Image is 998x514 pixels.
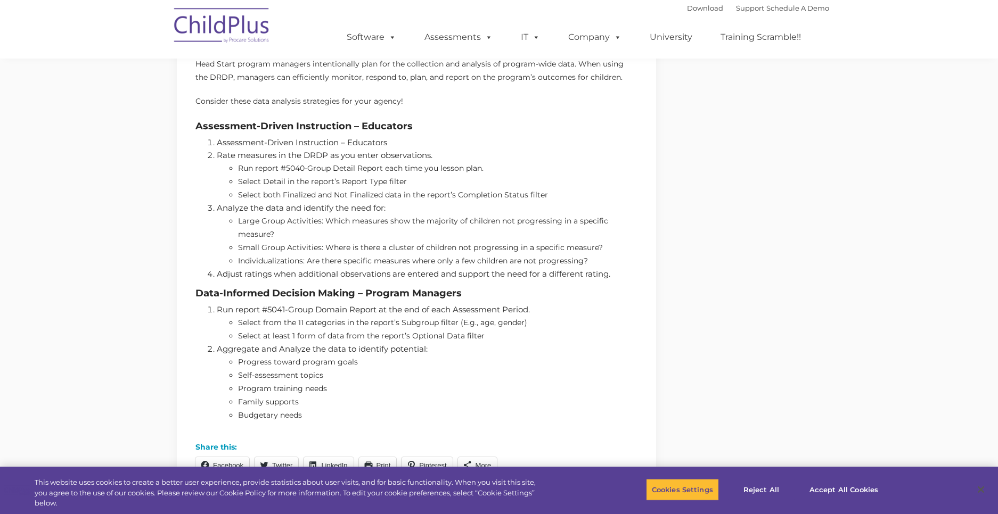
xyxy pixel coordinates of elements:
[217,202,637,268] li: Analyze the data and identify the need for:
[419,461,446,469] span: Pinterest
[217,303,637,343] li: Run report #5041-Group Domain Report at the end of each Assessment Period.
[710,27,812,48] a: Training Scramble!!
[238,254,637,268] li: Individualizations: Are there specific measures where only a few children are not progressing?
[238,162,637,175] li: Run report #5040-Group Detail Report each time you lesson plan.
[238,188,637,202] li: Select both Finalized and Not Finalized data in the report’s Completion Status filter
[687,4,723,12] a: Download
[458,457,497,473] a: More
[414,27,503,48] a: Assessments
[336,27,407,48] a: Software
[359,457,397,473] a: Print
[558,27,632,48] a: Company
[238,241,637,254] li: Small Group Activities: Where is there a cluster of children not progressing in a specific measure?
[969,478,993,501] button: Close
[195,457,249,473] a: Facebook
[195,286,637,301] h4: Data-Informed Decision Making – Program Managers
[217,149,637,202] li: Rate measures in the DRDP as you enter observations.
[804,478,884,501] button: Accept All Cookies
[217,268,637,280] li: Adjust ratings when additional observations are entered and support the need for a different rating.
[272,461,292,469] span: Twitter
[213,461,243,469] span: Facebook
[255,457,298,473] a: Twitter
[238,382,637,395] li: Program training needs
[238,355,637,369] li: Progress toward program goals
[766,4,829,12] a: Schedule A Demo
[195,443,237,451] h3: Share this:
[238,316,637,329] li: Select from the 11 categories in the report’s Subgroup filter (E.g., age, gender)
[402,457,452,473] a: Pinterest
[736,4,764,12] a: Support
[321,461,347,469] span: LinkedIn
[238,175,637,188] li: Select Detail in the report’s Report Type filter
[217,343,637,422] li: Aggregate and Analyze the data to identify potential:
[238,409,637,422] li: Budgetary needs
[304,457,353,473] a: LinkedIn
[377,461,391,469] span: Print
[510,27,551,48] a: IT
[195,95,637,108] p: Consider these data analysis strategies for your agency!
[238,369,637,382] li: Self-assessment topics
[687,4,829,12] font: |
[646,478,719,501] button: Cookies Settings
[238,395,637,409] li: Family supports
[238,329,637,343] li: Select at least 1 form of data from the report’s Optional Data filter
[217,136,637,149] li: Assessment-Driven Instruction – Educators
[195,119,637,134] h4: Assessment-Driven Instruction – Educators
[476,461,492,469] span: More
[238,214,637,241] li: Large Group Activities: Which measures show the majority of children not progressing in a specifi...
[639,27,703,48] a: University
[35,477,549,509] div: This website uses cookies to create a better user experience, provide statistics about user visit...
[688,48,821,357] iframe: fb:page Facebook Social Plugin
[169,1,275,54] img: ChildPlus by Procare Solutions
[728,478,795,501] button: Reject All
[195,57,637,84] p: Head Start program managers intentionally plan for the collection and analysis of program-wide da...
